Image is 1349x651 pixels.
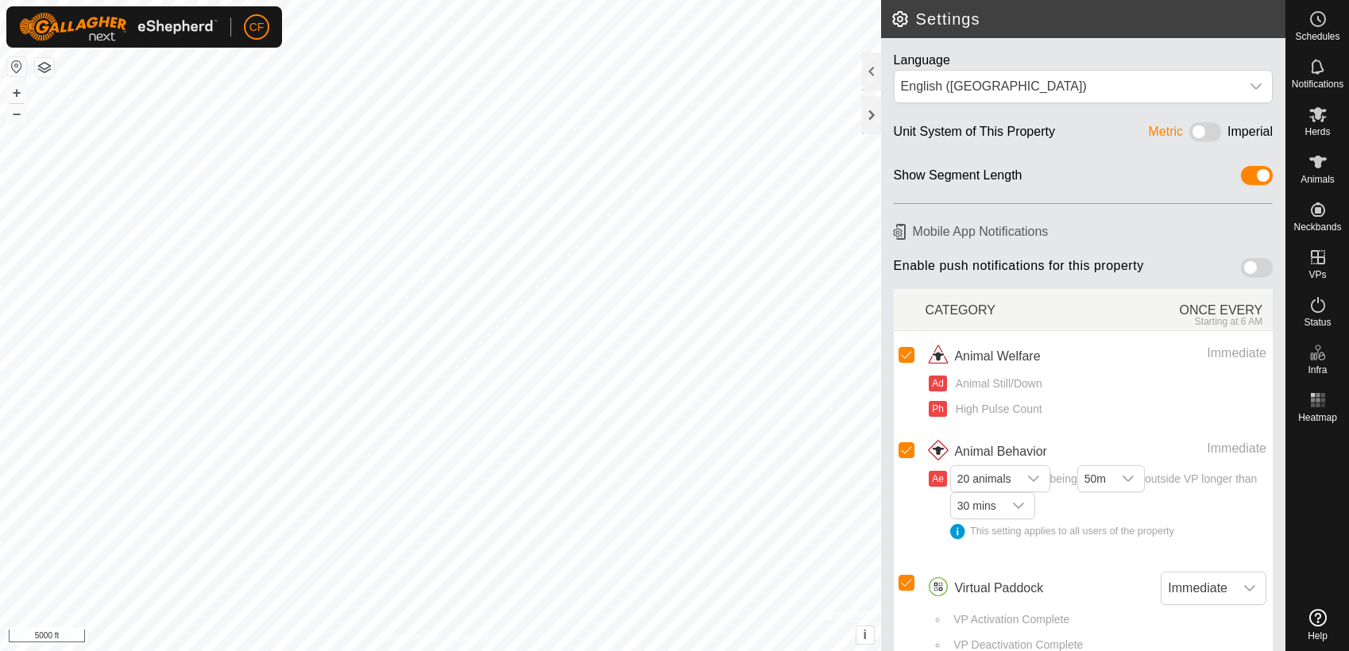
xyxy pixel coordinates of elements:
div: dropdown trigger [1112,466,1144,491]
span: Heatmap [1298,413,1337,422]
button: Ae [929,471,946,487]
div: Metric [1149,122,1184,147]
span: Immediate [1162,572,1234,604]
h6: Mobile App Notifications [887,218,1279,245]
a: Help [1286,603,1349,647]
div: ONCE EVERY [1099,292,1273,327]
div: Immediate [1124,344,1266,363]
span: Notifications [1292,79,1343,89]
button: Reset Map [7,57,26,76]
a: Contact Us [456,630,503,645]
img: animal behavior icon [926,439,951,464]
div: English ([GEOGRAPHIC_DATA]) [901,77,1234,96]
div: dropdown trigger [1234,572,1266,604]
button: + [7,83,26,102]
span: VP Activation Complete [948,611,1069,628]
span: Animal Still/Down [950,376,1042,392]
span: High Pulse Count [950,401,1042,418]
span: Animal Welfare [954,347,1040,366]
div: Starting at 6 AM [1099,316,1262,327]
span: 30 mins [951,493,1003,518]
h2: Settings [891,10,1285,29]
div: Show Segment Length [894,166,1022,191]
span: Virtual Paddock [954,579,1043,598]
span: Neckbands [1293,222,1341,232]
button: – [7,104,26,123]
button: Ad [929,376,946,391]
span: i [863,628,866,641]
div: CATEGORY [926,292,1100,327]
a: Privacy Policy [377,630,437,645]
span: Status [1304,318,1331,327]
span: Help [1308,631,1328,641]
div: This setting applies to all users of the property [950,524,1266,539]
span: English (US) [895,71,1240,102]
span: VPs [1308,270,1326,279]
img: animal welfare icon [926,344,951,369]
button: Map Layers [35,58,54,77]
div: Unit System of This Property [894,122,1055,147]
span: Herds [1305,127,1330,137]
span: Animal Behavior [954,442,1047,461]
div: Language [894,51,1273,70]
button: i [856,626,874,644]
img: Gallagher Logo [19,13,218,41]
span: being outside VP longer than [950,472,1266,539]
span: 50m [1078,466,1112,491]
div: Immediate [1124,439,1266,458]
div: dropdown trigger [1240,71,1272,102]
div: dropdown trigger [1003,493,1034,518]
div: dropdown trigger [1018,466,1049,491]
span: Infra [1308,365,1327,375]
button: Ph [929,401,946,417]
span: 20 animals [951,466,1018,491]
span: CF [249,19,265,36]
img: virtual paddocks icon [926,576,951,601]
span: Schedules [1295,32,1339,41]
div: Imperial [1227,122,1273,147]
span: Enable push notifications for this property [894,258,1144,283]
span: Animals [1301,175,1335,184]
